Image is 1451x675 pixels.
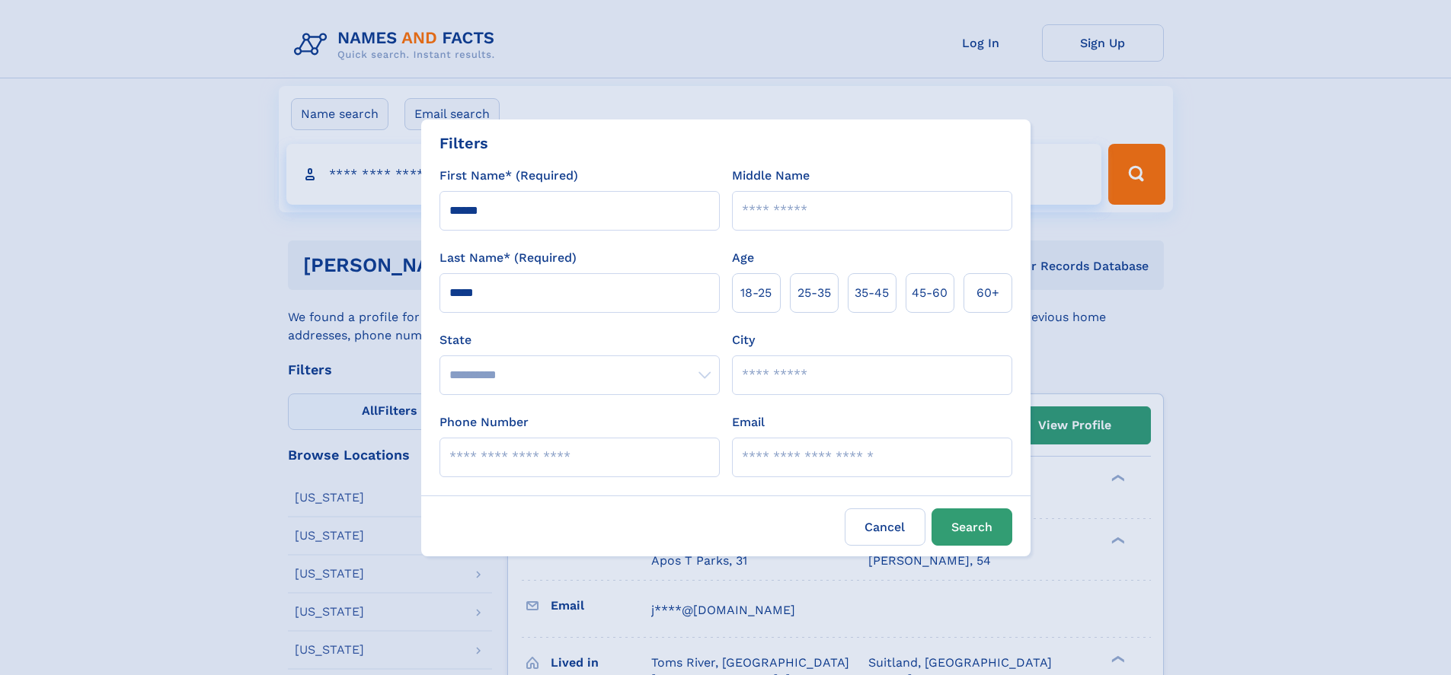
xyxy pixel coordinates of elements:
span: 18‑25 [740,284,772,302]
span: 45‑60 [912,284,948,302]
span: 60+ [976,284,999,302]
label: Middle Name [732,167,810,185]
span: 25‑35 [797,284,831,302]
label: Age [732,249,754,267]
label: State [439,331,720,349]
label: Email [732,413,765,431]
label: Phone Number [439,413,529,431]
label: Last Name* (Required) [439,249,577,267]
span: 35‑45 [855,284,889,302]
label: City [732,331,755,349]
div: Filters [439,132,488,154]
label: First Name* (Required) [439,167,578,185]
label: Cancel [845,508,925,546]
button: Search [932,508,1012,546]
